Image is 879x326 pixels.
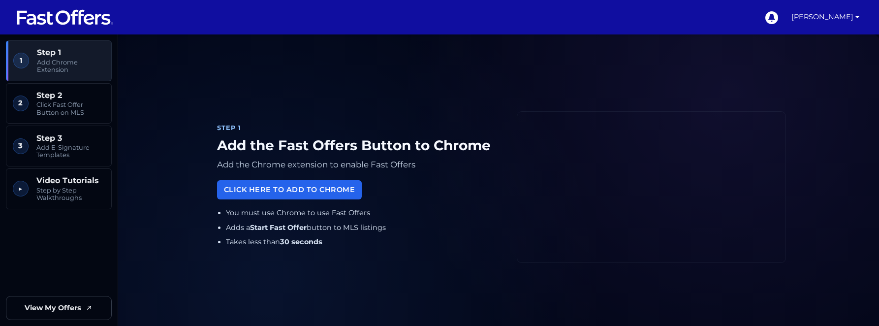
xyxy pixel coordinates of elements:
[250,223,307,232] strong: Start Fast Offer
[217,123,501,133] div: Step 1
[36,176,105,185] span: Video Tutorials
[13,53,29,68] span: 1
[6,296,112,320] a: View My Offers
[36,144,105,159] span: Add E-Signature Templates
[226,207,502,219] li: You must use Chrome to use Fast Offers
[36,91,105,100] span: Step 2
[36,187,105,202] span: Step by Step Walkthroughs
[25,302,81,314] span: View My Offers
[517,112,785,262] iframe: Fast Offers Chrome Extension
[217,180,362,199] a: Click Here to Add to Chrome
[36,101,105,116] span: Click Fast Offer Button on MLS
[37,59,105,74] span: Add Chrome Extension
[13,96,29,111] span: 2
[6,126,112,166] a: 3 Step 3 Add E-Signature Templates
[280,237,322,246] strong: 30 seconds
[226,222,502,233] li: Adds a button to MLS listings
[6,168,112,209] a: ▶︎ Video Tutorials Step by Step Walkthroughs
[6,83,112,124] a: 2 Step 2 Click Fast Offer Button on MLS
[6,40,112,81] a: 1 Step 1 Add Chrome Extension
[36,133,105,143] span: Step 3
[13,181,29,196] span: ▶︎
[217,137,501,154] h1: Add the Fast Offers Button to Chrome
[37,48,105,57] span: Step 1
[226,236,502,248] li: Takes less than
[13,138,29,154] span: 3
[217,158,501,172] p: Add the Chrome extension to enable Fast Offers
